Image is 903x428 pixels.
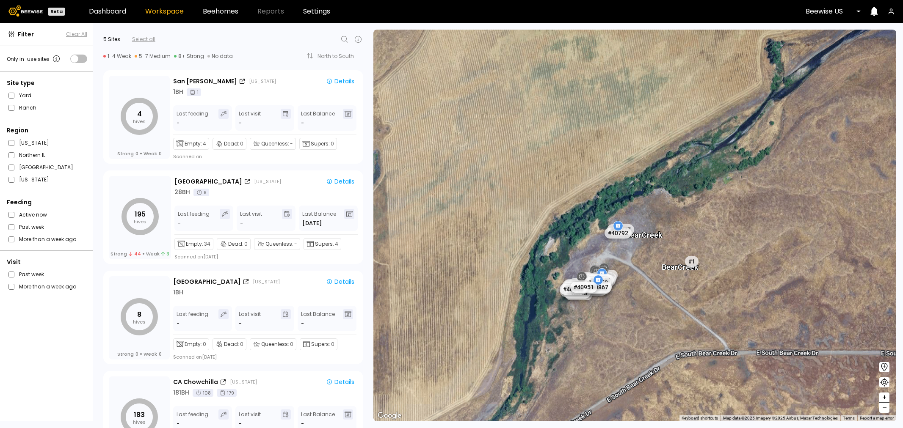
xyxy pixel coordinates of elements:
div: Last feeding [177,309,208,328]
span: 0 [290,340,293,348]
img: Google [376,410,403,421]
div: North to South [318,54,360,59]
label: Ranch [19,103,36,112]
span: 0 [331,140,334,148]
div: Empty: [173,338,209,350]
span: - [290,140,293,148]
label: Yard [19,91,31,100]
div: Beta [48,8,65,16]
div: Scanned on [DATE] [174,253,218,260]
div: Bear Creek [625,222,662,239]
tspan: hives [133,318,146,325]
div: Last Balance [301,109,335,127]
div: - [177,420,180,428]
div: [US_STATE] [253,278,280,285]
div: Last visit [240,209,262,228]
span: 0 [240,140,243,148]
div: Queenless: [250,338,296,350]
div: 8 [193,189,209,196]
a: Dashboard [89,8,126,15]
div: Last visit [239,409,261,428]
label: More than a week ago [19,235,76,244]
div: Feeding [7,198,87,207]
button: Clear All [66,30,87,38]
a: Open this area in Google Maps (opens a new window) [376,410,403,421]
div: # 1 [685,256,698,267]
div: Supers: [304,238,341,250]
div: # 40753 [590,270,617,281]
div: Details [326,278,354,285]
tspan: 4 [137,109,142,119]
div: 1-4 Weak [103,53,131,60]
div: Scanned on [173,153,202,160]
div: Supers: [300,338,337,350]
div: # 40949 [560,284,587,295]
div: Strong Weak [110,251,169,257]
button: Details [323,177,358,186]
div: Only in-use sites [7,54,61,64]
span: 4 [335,240,338,248]
div: Supers: [299,138,337,150]
span: + [882,392,887,403]
span: [DATE] [302,219,322,228]
a: Settings [303,8,330,15]
button: – [879,403,889,413]
div: [GEOGRAPHIC_DATA] [173,277,241,286]
span: 0 [331,340,334,348]
div: - [239,319,242,328]
div: Details [326,378,354,386]
div: Site type [7,79,87,88]
label: Past week [19,270,44,279]
div: Last feeding [177,109,208,127]
button: + [879,392,889,403]
div: # 40777 [607,224,634,235]
div: # 40812 [588,275,615,286]
div: - [177,119,180,127]
div: Last Balance [302,209,336,228]
button: Details [323,77,358,86]
label: Northern IL [19,151,45,159]
div: Dead: [217,238,251,250]
span: - [301,119,304,127]
div: 5 Sites [103,36,120,43]
div: Empty: [174,238,213,250]
div: 1 [187,88,201,96]
tspan: hives [133,419,146,425]
div: Details [326,178,354,185]
a: Beehomes [203,8,238,15]
label: Past week [19,222,44,231]
div: Queenless: [250,138,296,150]
button: Details [323,377,358,387]
tspan: 195 [135,209,146,219]
div: - [239,420,242,428]
span: - [301,319,304,328]
div: Strong Weak [117,351,162,357]
div: Scanned on [DATE] [173,354,217,360]
tspan: hives [134,218,146,225]
div: Dead: [213,138,246,150]
button: Keyboard shortcuts [682,415,718,421]
div: Empty: [173,138,209,150]
div: - [239,119,242,127]
div: # 40951 [570,282,597,293]
a: Terms (opens in new tab) [843,416,855,420]
span: 44 [129,251,141,257]
div: Last Balance [301,309,335,328]
div: Last Balance [301,409,335,428]
span: 0 [159,151,162,156]
a: Report a map error [860,416,894,420]
label: More than a week ago [19,282,76,291]
img: Beewise logo [8,5,43,16]
span: 0 [240,340,243,348]
div: Region [7,126,87,135]
span: Filter [18,30,34,39]
div: Last feeding [178,209,210,228]
tspan: 183 [134,410,145,420]
div: # 40831 [585,274,612,285]
div: Bear Creek [662,254,699,272]
div: - [178,219,182,228]
div: [US_STATE] [230,379,257,385]
span: 0 [203,340,206,348]
span: 3 [161,251,169,257]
